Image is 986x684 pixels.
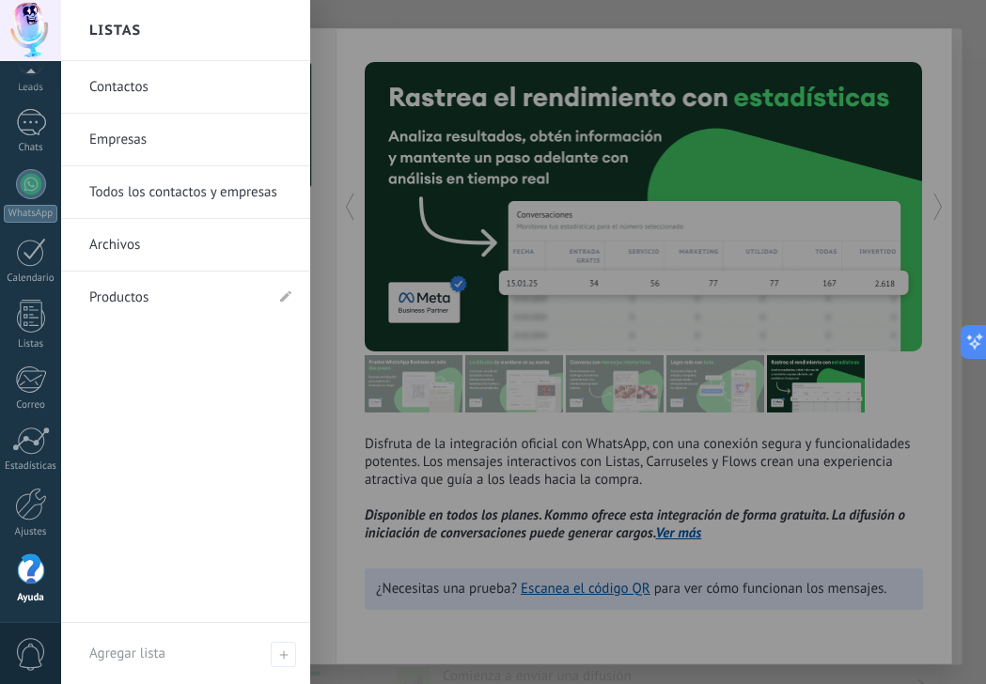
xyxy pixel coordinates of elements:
[4,460,58,473] div: Estadísticas
[89,114,291,166] a: Empresas
[4,142,58,154] div: Chats
[89,272,263,324] a: Productos
[89,1,141,60] h2: Listas
[4,526,58,538] div: Ajustes
[4,338,58,350] div: Listas
[89,166,291,219] a: Todos los contactos y empresas
[89,61,291,114] a: Contactos
[4,592,58,604] div: Ayuda
[89,219,291,272] a: Archivos
[4,272,58,285] div: Calendario
[271,642,296,667] span: Agregar lista
[89,645,165,662] span: Agregar lista
[4,399,58,412] div: Correo
[4,205,57,223] div: WhatsApp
